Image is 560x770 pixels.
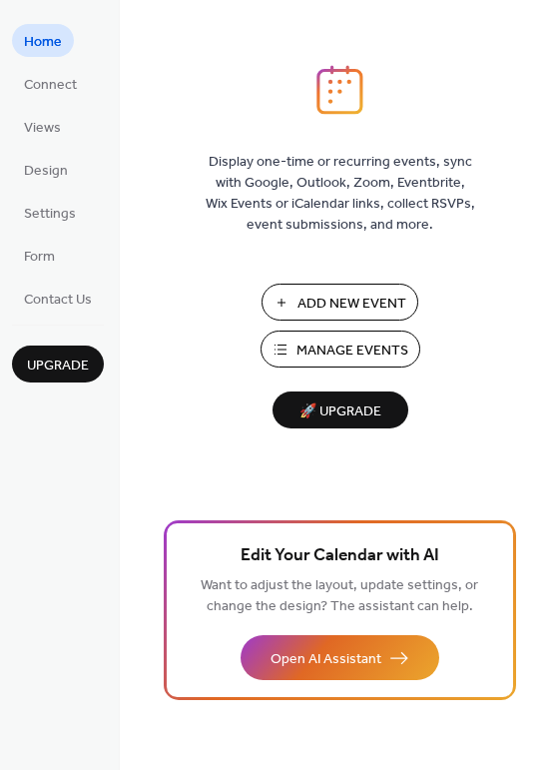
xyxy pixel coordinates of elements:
[12,24,74,57] a: Home
[241,542,439,570] span: Edit Your Calendar with AI
[24,32,62,53] span: Home
[24,118,61,139] span: Views
[27,356,89,377] span: Upgrade
[12,110,73,143] a: Views
[284,398,396,425] span: 🚀 Upgrade
[12,239,67,272] a: Form
[206,152,475,236] span: Display one-time or recurring events, sync with Google, Outlook, Zoom, Eventbrite, Wix Events or ...
[262,284,418,321] button: Add New Event
[316,65,362,115] img: logo_icon.svg
[24,204,76,225] span: Settings
[296,341,408,362] span: Manage Events
[24,290,92,311] span: Contact Us
[12,346,104,383] button: Upgrade
[201,572,478,620] span: Want to adjust the layout, update settings, or change the design? The assistant can help.
[12,153,80,186] a: Design
[297,294,406,315] span: Add New Event
[271,649,381,670] span: Open AI Assistant
[12,67,89,100] a: Connect
[12,282,104,315] a: Contact Us
[12,196,88,229] a: Settings
[24,161,68,182] span: Design
[273,391,408,428] button: 🚀 Upgrade
[24,247,55,268] span: Form
[261,331,420,368] button: Manage Events
[241,635,439,680] button: Open AI Assistant
[24,75,77,96] span: Connect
